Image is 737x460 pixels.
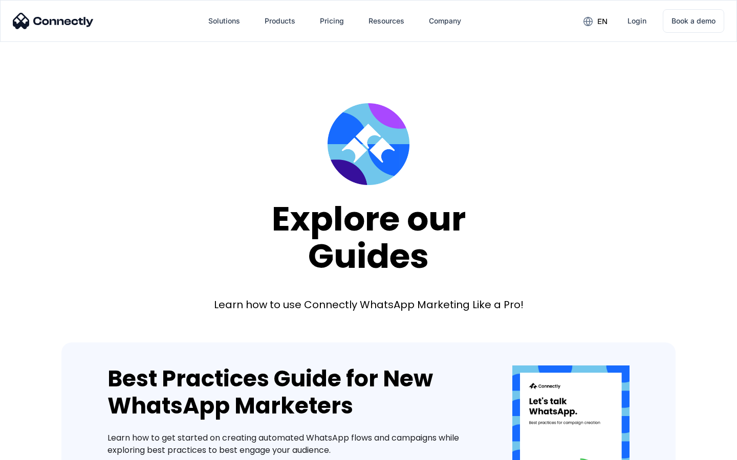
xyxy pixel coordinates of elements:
[107,365,482,420] div: Best Practices Guide for New WhatsApp Marketers
[312,9,352,33] a: Pricing
[10,442,61,456] aside: Language selected: English
[214,297,524,312] div: Learn how to use Connectly WhatsApp Marketing Like a Pro!
[360,9,413,33] div: Resources
[627,14,646,28] div: Login
[107,432,482,456] div: Learn how to get started on creating automated WhatsApp flows and campaigns while exploring best ...
[368,14,404,28] div: Resources
[200,9,248,33] div: Solutions
[421,9,469,33] div: Company
[663,9,724,33] a: Book a demo
[575,13,615,29] div: en
[619,9,655,33] a: Login
[597,14,608,29] div: en
[20,442,61,456] ul: Language list
[272,200,466,274] div: Explore our Guides
[429,14,461,28] div: Company
[208,14,240,28] div: Solutions
[320,14,344,28] div: Pricing
[265,14,295,28] div: Products
[256,9,304,33] div: Products
[13,13,94,29] img: Connectly Logo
